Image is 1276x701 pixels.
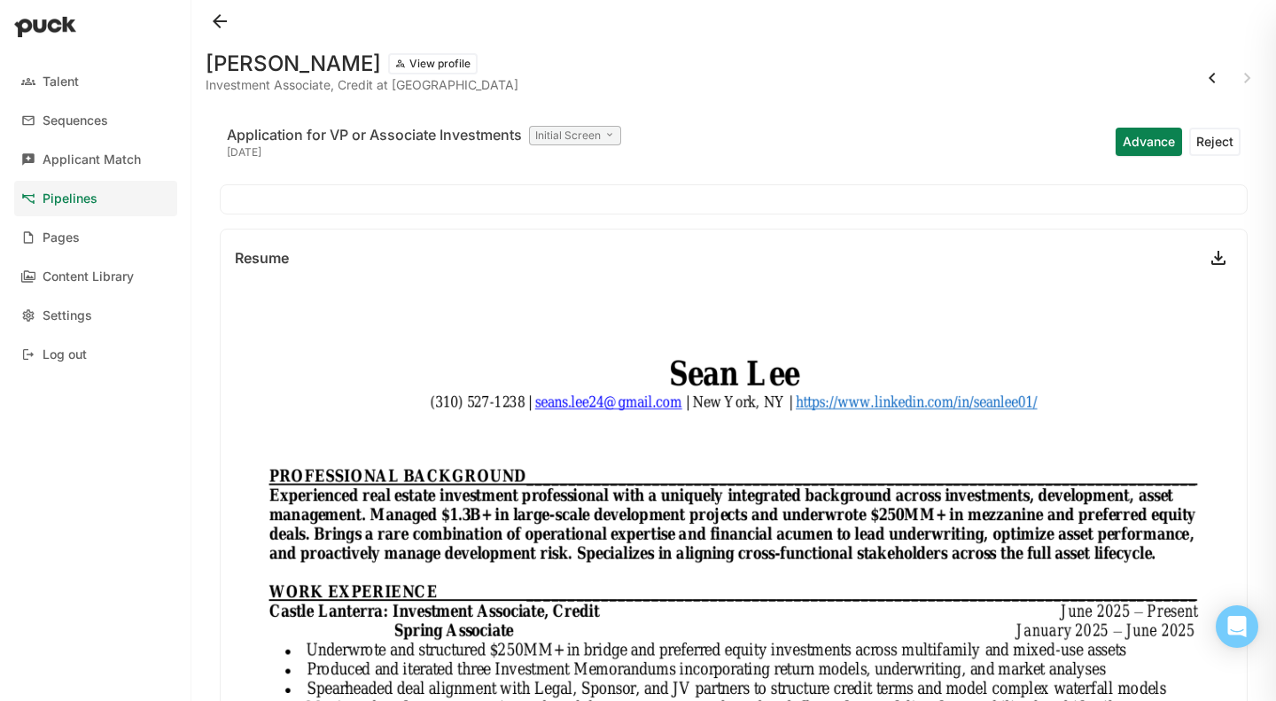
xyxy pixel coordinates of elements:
button: View profile [388,53,478,74]
div: Investment Associate, Credit at [GEOGRAPHIC_DATA] [206,78,518,92]
div: Application for VP or Associate Investments [227,124,522,145]
div: Content Library [43,269,134,284]
a: Sequences [14,103,177,138]
a: Content Library [14,259,177,294]
div: [DATE] [227,145,621,160]
a: Applicant Match [14,142,177,177]
div: Settings [43,308,92,323]
div: Sequences [43,113,108,129]
a: Talent [14,64,177,99]
h1: [PERSON_NAME] [206,53,381,74]
a: Pipelines [14,181,177,216]
button: Advance [1116,128,1182,156]
div: Pipelines [43,191,97,206]
a: Pages [14,220,177,255]
div: Talent [43,74,79,90]
div: Open Intercom Messenger [1216,605,1258,648]
a: Settings [14,298,177,333]
div: Initial Screen [529,126,621,145]
button: Reject [1189,128,1241,156]
div: Applicant Match [43,152,141,167]
div: Resume [235,251,289,265]
div: Pages [43,230,80,245]
div: Log out [43,347,87,362]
